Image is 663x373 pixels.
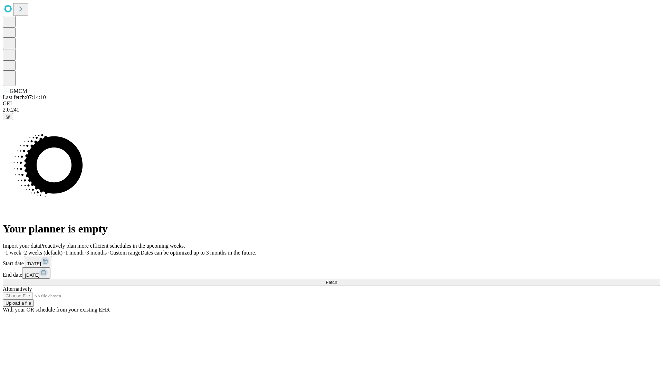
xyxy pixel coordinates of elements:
[3,256,660,267] div: Start date
[25,272,39,278] span: [DATE]
[3,113,13,120] button: @
[22,267,50,279] button: [DATE]
[326,280,337,285] span: Fetch
[24,250,63,256] span: 2 weeks (default)
[40,243,185,249] span: Proactively plan more efficient schedules in the upcoming weeks.
[109,250,140,256] span: Custom range
[65,250,84,256] span: 1 month
[10,88,27,94] span: GMCM
[3,101,660,107] div: GEI
[27,261,41,266] span: [DATE]
[3,299,34,307] button: Upload a file
[3,107,660,113] div: 2.0.241
[3,307,110,313] span: With your OR schedule from your existing EHR
[3,222,660,235] h1: Your planner is empty
[3,94,46,100] span: Last fetch: 07:14:10
[24,256,52,267] button: [DATE]
[141,250,256,256] span: Dates can be optimized up to 3 months in the future.
[6,114,10,119] span: @
[86,250,107,256] span: 3 months
[6,250,21,256] span: 1 week
[3,267,660,279] div: End date
[3,279,660,286] button: Fetch
[3,243,40,249] span: Import your data
[3,286,32,292] span: Alternatively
